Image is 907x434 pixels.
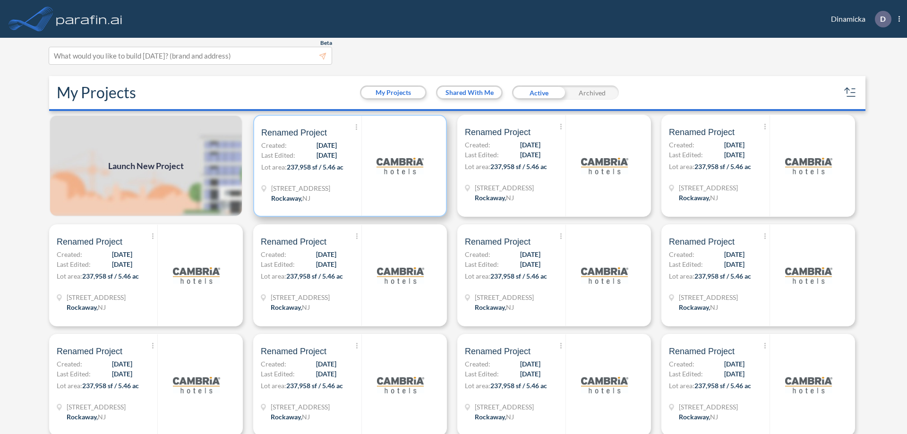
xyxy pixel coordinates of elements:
[67,413,98,421] span: Rockaway ,
[271,402,330,412] span: 321 Mt Hope Ave
[490,272,547,280] span: 237,958 sf / 5.46 ac
[82,272,139,280] span: 237,958 sf / 5.46 ac
[271,183,330,193] span: 321 Mt Hope Ave
[271,292,330,302] span: 321 Mt Hope Ave
[724,249,744,259] span: [DATE]
[669,127,735,138] span: Renamed Project
[465,162,490,170] span: Lot area:
[465,382,490,390] span: Lot area:
[520,359,540,369] span: [DATE]
[261,236,326,247] span: Renamed Project
[57,359,82,369] span: Created:
[669,346,735,357] span: Renamed Project
[261,140,287,150] span: Created:
[316,369,336,379] span: [DATE]
[669,359,694,369] span: Created:
[679,402,738,412] span: 321 Mt Hope Ave
[475,412,514,422] div: Rockaway, NJ
[261,249,286,259] span: Created:
[669,259,703,269] span: Last Edited:
[316,259,336,269] span: [DATE]
[710,303,718,311] span: NJ
[520,259,540,269] span: [DATE]
[475,193,514,203] div: Rockaway, NJ
[475,303,506,311] span: Rockaway ,
[679,303,710,311] span: Rockaway ,
[694,382,751,390] span: 237,958 sf / 5.46 ac
[112,359,132,369] span: [DATE]
[57,236,122,247] span: Renamed Project
[843,85,858,100] button: sort
[520,150,540,160] span: [DATE]
[565,85,619,100] div: Archived
[475,292,534,302] span: 321 Mt Hope Ave
[57,346,122,357] span: Renamed Project
[261,150,295,160] span: Last Edited:
[475,183,534,193] span: 321 Mt Hope Ave
[261,359,286,369] span: Created:
[669,236,735,247] span: Renamed Project
[316,249,336,259] span: [DATE]
[679,413,710,421] span: Rockaway ,
[49,115,243,217] a: Launch New Project
[669,272,694,280] span: Lot area:
[261,369,295,379] span: Last Edited:
[581,361,628,408] img: logo
[173,252,220,299] img: logo
[437,87,501,98] button: Shared With Me
[520,140,540,150] span: [DATE]
[465,127,531,138] span: Renamed Project
[271,413,302,421] span: Rockaway ,
[490,162,547,170] span: 237,958 sf / 5.46 ac
[475,413,506,421] span: Rockaway ,
[112,369,132,379] span: [DATE]
[475,194,506,202] span: Rockaway ,
[465,259,499,269] span: Last Edited:
[724,140,744,150] span: [DATE]
[320,39,332,47] span: Beta
[271,193,310,203] div: Rockaway, NJ
[724,150,744,160] span: [DATE]
[54,9,124,28] img: logo
[317,140,337,150] span: [DATE]
[57,84,136,102] h2: My Projects
[316,359,336,369] span: [DATE]
[679,183,738,193] span: 321 Mt Hope Ave
[679,193,718,203] div: Rockaway, NJ
[302,194,310,202] span: NJ
[261,163,287,171] span: Lot area:
[490,382,547,390] span: 237,958 sf / 5.46 ac
[669,382,694,390] span: Lot area:
[67,303,98,311] span: Rockaway ,
[112,259,132,269] span: [DATE]
[261,382,286,390] span: Lot area:
[317,150,337,160] span: [DATE]
[377,361,424,408] img: logo
[261,259,295,269] span: Last Edited:
[520,249,540,259] span: [DATE]
[82,382,139,390] span: 237,958 sf / 5.46 ac
[694,162,751,170] span: 237,958 sf / 5.46 ac
[506,413,514,421] span: NJ
[465,236,531,247] span: Renamed Project
[271,412,310,422] div: Rockaway, NJ
[57,272,82,280] span: Lot area:
[785,252,832,299] img: logo
[108,160,184,172] span: Launch New Project
[261,272,286,280] span: Lot area:
[880,15,886,23] p: D
[785,142,832,189] img: logo
[57,249,82,259] span: Created:
[817,11,900,27] div: Dinamicka
[173,361,220,408] img: logo
[669,140,694,150] span: Created:
[465,369,499,379] span: Last Edited:
[520,369,540,379] span: [DATE]
[694,272,751,280] span: 237,958 sf / 5.46 ac
[710,194,718,202] span: NJ
[67,302,106,312] div: Rockaway, NJ
[361,87,425,98] button: My Projects
[287,163,343,171] span: 237,958 sf / 5.46 ac
[376,142,424,189] img: logo
[506,194,514,202] span: NJ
